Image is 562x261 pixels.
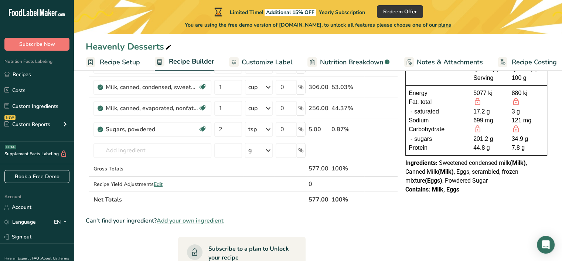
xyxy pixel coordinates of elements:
[157,216,224,225] span: Add your own ingredient
[409,107,414,116] div: -
[248,125,257,134] div: tsp
[100,57,140,67] span: Recipe Setup
[320,57,383,67] span: Nutrition Breakdown
[154,181,163,188] span: Edit
[414,135,432,143] span: sugars
[405,159,437,166] span: Ingredients:
[438,21,451,28] span: plans
[383,8,417,16] span: Redeem Offer
[512,89,544,98] div: 880 kj
[106,104,198,113] div: Milk, canned, evaporated, nonfat, with added vitamin A and [MEDICAL_DATA]
[309,125,328,134] div: 5.00
[4,170,69,183] a: Book a Free Demo
[331,164,363,173] div: 100%
[331,83,363,92] div: 53.03%
[409,89,428,98] span: Energy
[229,54,293,71] a: Customize Label
[319,9,365,16] span: Yearly Subscription
[309,180,328,189] div: 0
[330,191,364,207] th: 100%
[86,54,140,71] a: Recipe Setup
[512,107,544,116] div: 3 g
[93,165,211,173] div: Gross Totals
[32,256,41,261] a: FAQ .
[106,83,198,92] div: Milk, canned, condensed, sweetened
[248,83,258,92] div: cup
[248,146,252,155] div: g
[86,40,173,53] div: Heavenly Desserts
[473,143,506,152] div: 44.8 g
[537,236,555,254] div: Open Intercom Messenger
[331,125,363,134] div: 0.87%
[409,135,414,143] div: -
[510,159,526,166] b: (Milk)
[309,83,328,92] div: 306.00
[512,116,544,125] div: 121 mg
[309,104,328,113] div: 256.00
[185,21,451,29] span: You are using the free demo version of [DOMAIN_NAME], to unlock all features please choose one of...
[19,40,55,48] span: Subscribe Now
[405,185,547,194] div: Contains: Milk, Eggs
[309,164,328,173] div: 577.00
[409,143,428,152] span: Protein
[414,107,439,116] span: saturated
[405,159,527,184] span: Sweetened condensed milk , Canned Milk , Eggs, scrambled, frozen mixture , Powdered Sugar
[41,256,59,261] a: About Us .
[248,104,258,113] div: cup
[169,57,214,67] span: Recipe Builder
[86,216,398,225] div: Can't find your ingredient?
[4,256,31,261] a: Hire an Expert .
[54,218,69,227] div: EN
[106,125,198,134] div: Sugars, powdered
[93,180,211,188] div: Recipe Yield Adjustments
[512,57,557,67] span: Recipe Costing
[155,53,214,71] a: Recipe Builder
[425,177,442,184] b: (Eggs)
[242,57,293,67] span: Customize Label
[512,143,544,152] div: 7.8 g
[409,125,445,135] span: Carbohydrate
[417,57,483,67] span: Notes & Attachments
[473,89,506,98] div: 5077 kj
[5,145,16,149] div: BETA
[473,116,506,125] div: 699 mg
[92,191,307,207] th: Net Totals
[4,115,16,120] div: NEW
[4,38,69,51] button: Subscribe Now
[498,54,557,71] a: Recipe Costing
[512,135,544,143] div: 34.9 g
[4,216,36,228] a: Language
[307,191,330,207] th: 577.00
[409,98,432,107] span: Fat, total
[93,143,211,158] input: Add Ingredient
[265,9,316,16] span: Additional 15% OFF
[331,104,363,113] div: 44.37%
[473,107,506,116] div: 17.2 g
[438,168,454,175] b: (Milk)
[307,54,389,71] a: Nutrition Breakdown
[404,54,483,71] a: Notes & Attachments
[213,7,365,16] div: Limited Time!
[409,116,429,125] span: Sodium
[377,5,423,18] button: Redeem Offer
[473,135,506,143] div: 201.2 g
[4,121,50,128] div: Custom Reports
